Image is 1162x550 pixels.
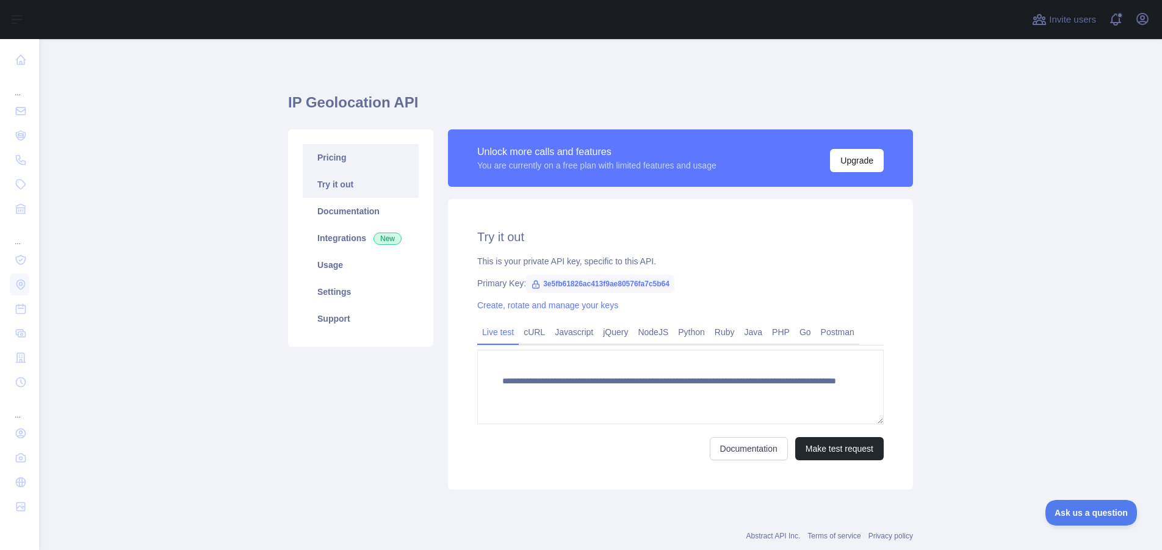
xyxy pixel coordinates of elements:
[795,322,816,342] a: Go
[746,532,801,540] a: Abstract API Inc.
[477,300,618,310] a: Create, rotate and manage your keys
[598,322,633,342] a: jQuery
[10,73,29,98] div: ...
[10,396,29,420] div: ...
[303,144,419,171] a: Pricing
[519,322,550,342] a: cURL
[710,437,788,460] a: Documentation
[767,322,795,342] a: PHP
[1045,500,1138,526] iframe: Toggle Customer Support
[550,322,598,342] a: Javascript
[303,251,419,278] a: Usage
[673,322,710,342] a: Python
[868,532,913,540] a: Privacy policy
[303,305,419,332] a: Support
[303,278,419,305] a: Settings
[740,322,768,342] a: Java
[303,198,419,225] a: Documentation
[477,322,519,342] a: Live test
[303,171,419,198] a: Try it out
[710,322,740,342] a: Ruby
[526,275,674,293] span: 3e5fb61826ac413f9ae80576fa7c5b64
[288,93,913,122] h1: IP Geolocation API
[477,255,884,267] div: This is your private API key, specific to this API.
[830,149,884,172] button: Upgrade
[303,225,419,251] a: Integrations New
[477,159,716,172] div: You are currently on a free plan with limited features and usage
[816,322,859,342] a: Postman
[1049,13,1096,27] span: Invite users
[477,145,716,159] div: Unlock more calls and features
[807,532,861,540] a: Terms of service
[10,222,29,247] div: ...
[795,437,884,460] button: Make test request
[477,228,884,245] h2: Try it out
[1030,10,1099,29] button: Invite users
[477,277,884,289] div: Primary Key:
[374,233,402,245] span: New
[633,322,673,342] a: NodeJS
